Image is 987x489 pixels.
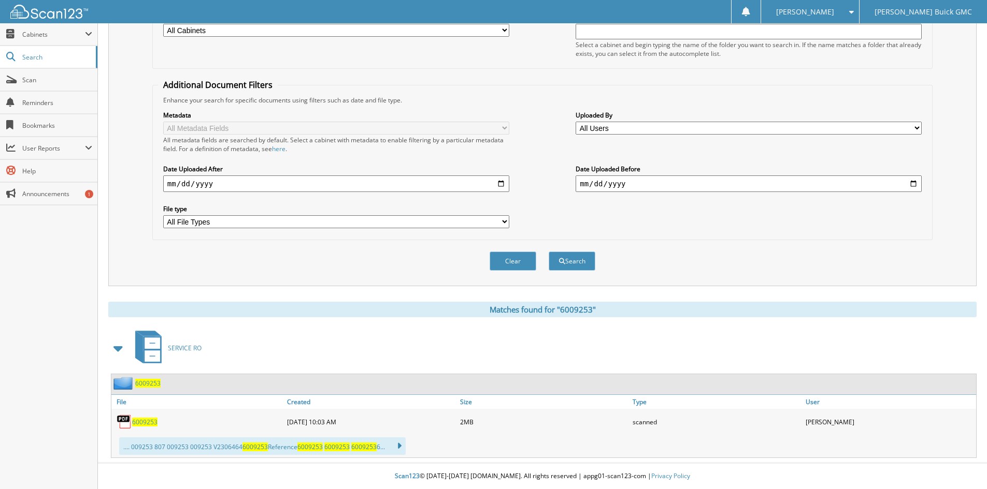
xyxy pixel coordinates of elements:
span: Bookmarks [22,121,92,130]
img: folder2.png [113,377,135,390]
span: Help [22,167,92,175]
div: All metadata fields are searched by default. Select a cabinet with metadata to enable filtering b... [163,136,509,153]
div: .... 009253 807 009253 009253 V2306464 Reference 6... [119,437,406,455]
div: Enhance your search for specific documents using filters such as date and file type. [158,96,927,105]
div: Select a cabinet and begin typing the name of the folder you want to search in. If the name match... [576,40,922,58]
label: Metadata [163,111,509,120]
span: Cabinets [22,30,85,39]
div: [PERSON_NAME] [803,411,976,432]
label: File type [163,204,509,213]
a: SERVICE RO [129,328,202,368]
a: Type [630,395,803,409]
div: 1 [85,190,93,198]
span: 6009253 [324,442,350,451]
span: [PERSON_NAME] [776,9,834,15]
a: Privacy Policy [651,471,690,480]
a: Created [284,395,457,409]
label: Date Uploaded Before [576,165,922,173]
span: User Reports [22,144,85,153]
label: Date Uploaded After [163,165,509,173]
span: Reminders [22,98,92,107]
span: SERVICE RO [168,344,202,352]
input: start [163,175,509,192]
span: Announcements [22,189,92,198]
span: 6009253 [242,442,268,451]
a: File [111,395,284,409]
img: scan123-logo-white.svg [10,5,88,19]
span: 6009253 [351,442,377,451]
span: Scan123 [395,471,420,480]
a: Size [457,395,631,409]
label: Uploaded By [576,111,922,120]
img: PDF.png [117,414,132,429]
button: Clear [490,251,536,271]
a: 6009253 [135,379,161,388]
div: [DATE] 10:03 AM [284,411,457,432]
a: 6009253 [132,418,158,426]
a: User [803,395,976,409]
div: 2MB [457,411,631,432]
span: Search [22,53,91,62]
input: end [576,175,922,192]
span: Scan [22,76,92,84]
div: © [DATE]-[DATE] [DOMAIN_NAME]. All rights reserved | appg01-scan123-com | [98,464,987,489]
legend: Additional Document Filters [158,79,278,91]
div: scanned [630,411,803,432]
a: here [272,144,285,153]
div: Matches found for "6009253" [108,302,977,317]
span: 6009253 [297,442,323,451]
button: Search [549,251,595,271]
span: [PERSON_NAME] Buick GMC [875,9,972,15]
